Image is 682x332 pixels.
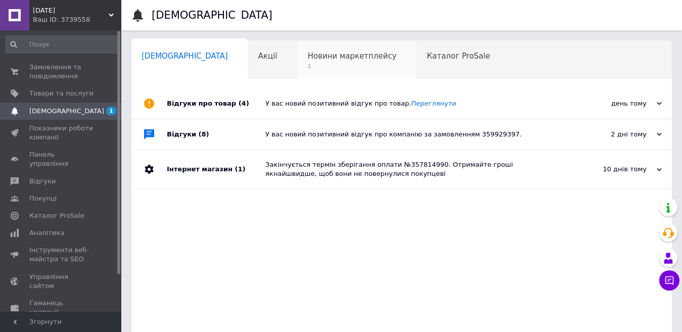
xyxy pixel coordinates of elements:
div: У вас новий позитивний відгук про товар. [265,99,561,108]
span: [DEMOGRAPHIC_DATA] [29,107,104,116]
span: (1) [235,165,245,173]
span: Аналітика [29,228,64,238]
span: Замовлення та повідомлення [29,63,94,81]
span: Товари та послуги [29,89,94,98]
span: [DEMOGRAPHIC_DATA] [142,52,228,61]
span: Управління сайтом [29,272,94,291]
span: (4) [239,100,249,107]
a: Переглянути [411,100,456,107]
span: 1 [307,63,396,70]
span: RED HILL [33,6,109,15]
div: Відгуки [167,119,265,150]
div: 2 дні тому [561,130,662,139]
span: Акції [258,52,278,61]
div: У вас новий позитивний відгук про компанію за замовленням 359929397. [265,130,561,139]
div: 10 днів тому [561,165,662,174]
span: 1 [106,107,116,115]
div: Закінчується термін зберігання оплати №357814990. Отримайте гроші якнайшвидше, щоб вони не поверн... [265,160,561,178]
span: (8) [199,130,209,138]
button: Чат з покупцем [659,270,679,291]
span: Каталог ProSale [29,211,84,220]
span: Показники роботи компанії [29,124,94,142]
div: Відгуки про товар [167,88,265,119]
span: Покупці [29,194,57,203]
span: Відгуки [29,177,56,186]
span: Каталог ProSale [427,52,490,61]
span: Гаманець компанії [29,299,94,317]
span: Панель управління [29,150,94,168]
div: Інтернет магазин [167,150,265,188]
h1: [DEMOGRAPHIC_DATA] [152,9,272,21]
div: день тому [561,99,662,108]
input: Пошук [5,35,119,54]
span: Інструменти веб-майстра та SEO [29,246,94,264]
div: Ваш ID: 3739558 [33,15,121,24]
span: Новини маркетплейсу [307,52,396,61]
